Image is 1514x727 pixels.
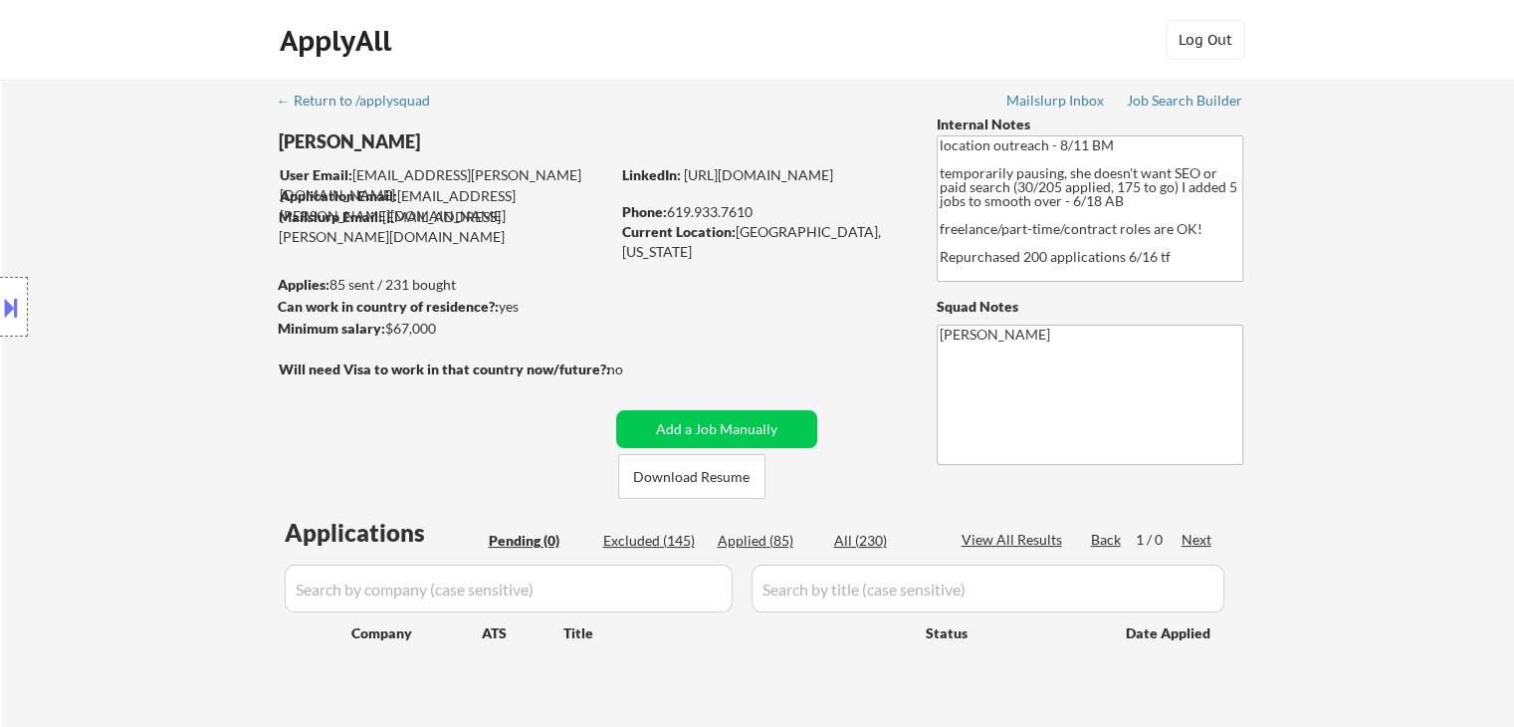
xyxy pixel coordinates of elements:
[1136,530,1182,550] div: 1 / 0
[937,297,1243,317] div: Squad Notes
[834,531,934,551] div: All (230)
[1006,94,1106,108] div: Mailslurp Inbox
[1127,94,1243,108] div: Job Search Builder
[603,531,703,551] div: Excluded (145)
[1091,530,1123,550] div: Back
[279,361,610,377] strong: Will need Visa to work in that country now/future?:
[1166,20,1245,60] button: Log Out
[285,565,733,612] input: Search by company (case sensitive)
[563,623,907,643] div: Title
[622,203,667,220] strong: Phone:
[607,360,664,379] div: no
[278,275,609,295] div: 85 sent / 231 bought
[278,319,609,339] div: $67,000
[280,165,609,204] div: [EMAIL_ADDRESS][PERSON_NAME][DOMAIN_NAME]
[280,24,397,58] div: ApplyAll
[962,530,1068,550] div: View All Results
[277,94,449,108] div: ← Return to /applysquad
[1127,93,1243,113] a: Job Search Builder
[482,623,563,643] div: ATS
[285,521,482,545] div: Applications
[684,166,833,183] a: [URL][DOMAIN_NAME]
[718,531,817,551] div: Applied (85)
[1006,93,1106,113] a: Mailslurp Inbox
[279,129,688,154] div: [PERSON_NAME]
[616,410,817,448] button: Add a Job Manually
[279,207,609,246] div: [EMAIL_ADDRESS][PERSON_NAME][DOMAIN_NAME]
[622,222,904,261] div: [GEOGRAPHIC_DATA], [US_STATE]
[622,166,681,183] strong: LinkedIn:
[752,565,1224,612] input: Search by title (case sensitive)
[489,531,588,551] div: Pending (0)
[937,115,1243,134] div: Internal Notes
[622,223,736,240] strong: Current Location:
[278,298,499,315] strong: Can work in country of residence?:
[926,614,1097,650] div: Status
[622,202,904,222] div: 619.933.7610
[277,93,449,113] a: ← Return to /applysquad
[1182,530,1213,550] div: Next
[618,454,765,499] button: Download Resume
[280,186,609,225] div: [EMAIL_ADDRESS][PERSON_NAME][DOMAIN_NAME]
[1126,623,1213,643] div: Date Applied
[351,623,482,643] div: Company
[278,297,603,317] div: yes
